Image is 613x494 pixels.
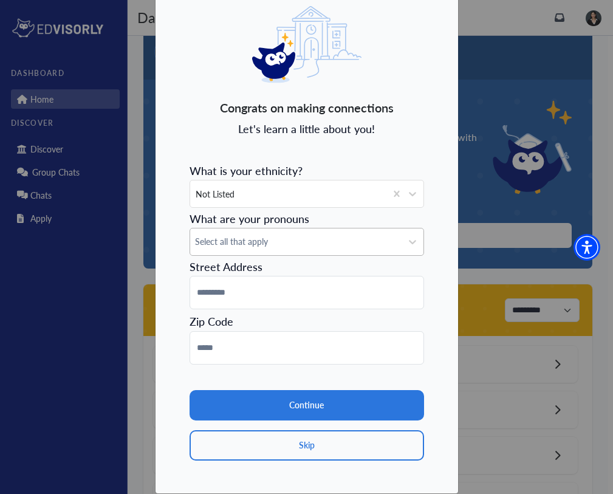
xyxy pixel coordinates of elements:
span: What is your ethnicity? [190,163,303,178]
button: Skip [190,430,424,461]
span: Street Address [190,259,262,274]
span: Zip Code [190,314,233,329]
div: Accessibility Menu [574,234,600,261]
img: eddy logo [252,6,361,83]
span: Let's learn a little about you! [238,122,375,136]
span: Select all that apply [195,235,397,248]
span: What are your pronouns [190,211,309,226]
span: Congrats on making connections [220,98,394,117]
button: Continue [190,390,424,420]
div: Not Listed [190,180,386,207]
